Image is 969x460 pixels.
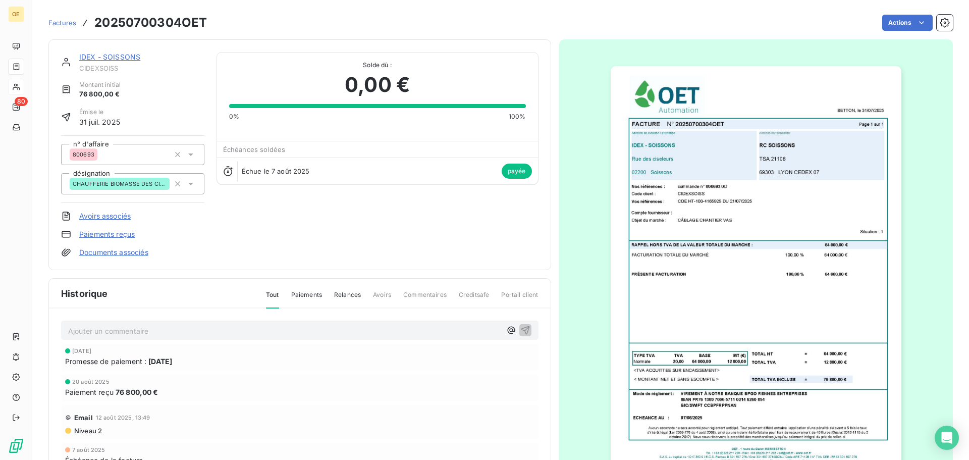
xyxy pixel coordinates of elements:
[15,97,28,106] span: 80
[373,290,391,308] span: Avoirs
[345,70,410,100] span: 0,00 €
[8,6,24,22] div: OE
[8,438,24,454] img: Logo LeanPay
[403,290,447,308] span: Commentaires
[79,211,131,221] a: Avoirs associés
[61,287,108,300] span: Historique
[73,181,167,187] span: CHAUFFERIE BIOMASSE DES CISELEURS - SOISSONS
[74,414,93,422] span: Email
[229,61,526,70] span: Solde dû :
[73,151,94,158] span: 800693
[96,415,150,421] span: 12 août 2025, 13:49
[48,19,76,27] span: Factures
[73,427,102,435] span: Niveau 2
[509,112,526,121] span: 100%
[79,247,148,258] a: Documents associés
[72,447,105,453] span: 7 août 2025
[242,167,310,175] span: Échue le 7 août 2025
[65,356,146,367] span: Promesse de paiement :
[116,387,158,397] span: 76 800,00 €
[229,112,239,121] span: 0%
[148,356,172,367] span: [DATE]
[79,108,120,117] span: Émise le
[266,290,279,309] span: Tout
[94,14,207,32] h3: 20250700304OET
[79,53,140,61] a: IDEX - SOISSONS
[79,80,121,89] span: Montant initial
[291,290,322,308] span: Paiements
[79,229,135,239] a: Paiements reçus
[223,145,286,154] span: Échéances soldées
[65,387,114,397] span: Paiement reçu
[935,426,959,450] div: Open Intercom Messenger
[79,64,204,72] span: CIDEXSOISS
[79,117,120,127] span: 31 juil. 2025
[72,348,91,354] span: [DATE]
[501,290,538,308] span: Portail client
[459,290,490,308] span: Creditsafe
[72,379,110,385] span: 20 août 2025
[882,15,933,31] button: Actions
[334,290,361,308] span: Relances
[79,89,121,99] span: 76 800,00 €
[502,164,532,179] span: payée
[48,18,76,28] a: Factures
